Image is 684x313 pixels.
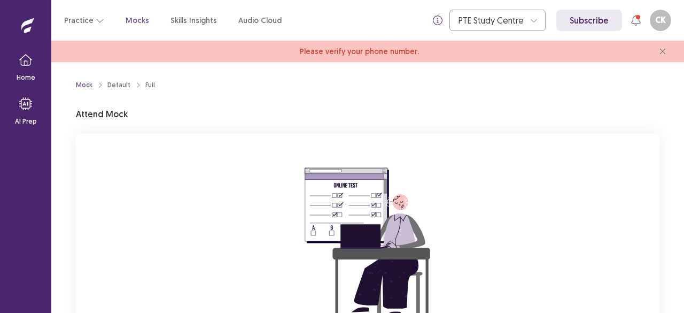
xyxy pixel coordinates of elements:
[654,43,671,60] button: close
[170,15,217,26] a: Skills Insights
[107,80,130,90] div: Default
[15,117,37,126] p: AI Prep
[17,73,35,82] p: Home
[76,80,92,90] a: Mock
[300,46,419,57] span: Please verify your phone number.
[238,15,282,26] a: Audio Cloud
[145,80,155,90] div: Full
[76,80,155,90] nav: breadcrumb
[64,11,104,30] button: Practice
[650,10,671,31] button: CK
[556,10,622,31] a: Subscribe
[458,10,525,30] div: PTE Study Centre
[126,15,149,26] a: Mocks
[428,11,447,30] button: info
[76,108,128,120] p: Attend Mock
